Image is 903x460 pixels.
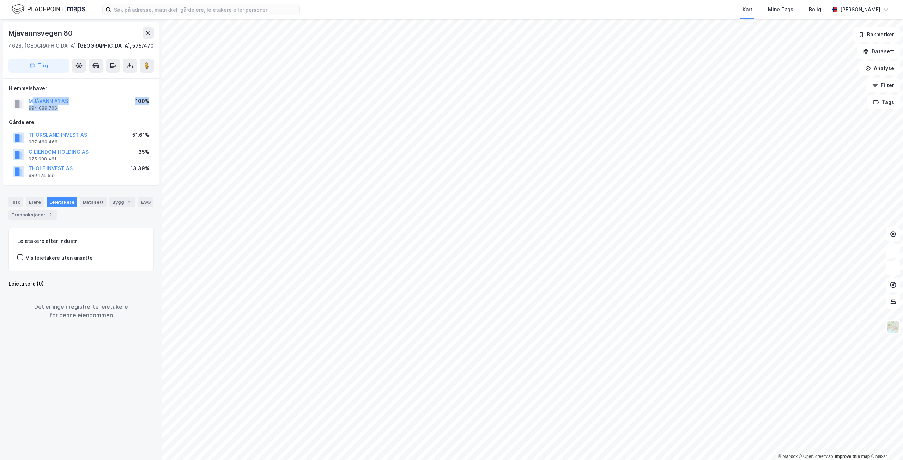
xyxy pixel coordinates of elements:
a: Improve this map [835,454,870,459]
div: 35% [138,148,149,156]
div: Det er ingen registrerte leietakere for denne eiendommen [17,291,145,331]
div: Mine Tags [768,5,793,14]
input: Søk på adresse, matrikkel, gårdeiere, leietakere eller personer [111,4,299,15]
div: 100% [135,97,149,105]
div: Kontrollprogram for chat [868,426,903,460]
div: Leietakere etter industri [17,237,145,245]
div: [GEOGRAPHIC_DATA], 575/470 [78,42,154,50]
div: Mjåvannsvegen 80 [8,27,74,39]
div: Datasett [80,197,107,207]
div: 13.39% [131,164,149,173]
div: 987 460 466 [29,139,57,145]
div: Vis leietakere uten ansatte [26,254,93,262]
button: Datasett [857,44,900,59]
div: 994 089 706 [29,105,57,111]
a: Mapbox [778,454,798,459]
img: Z [886,320,900,334]
iframe: Chat Widget [868,426,903,460]
a: OpenStreetMap [799,454,833,459]
div: Bygg [109,197,135,207]
div: 2 [126,198,133,206]
div: 989 174 592 [29,173,56,178]
button: Analyse [859,61,900,75]
div: 975 908 461 [29,156,56,162]
div: Info [8,197,23,207]
img: logo.f888ab2527a4732fd821a326f86c7f29.svg [11,3,85,16]
div: 51.61% [132,131,149,139]
button: Filter [866,78,900,92]
div: [PERSON_NAME] [840,5,880,14]
button: Tag [8,59,69,73]
div: Gårdeiere [9,118,153,127]
div: ESG [138,197,153,207]
div: Hjemmelshaver [9,84,153,93]
div: 2 [47,211,54,218]
div: Bolig [809,5,821,14]
div: Leietakere [47,197,77,207]
div: Leietakere (0) [8,280,154,288]
div: Transaksjoner [8,210,57,220]
div: Eiere [26,197,44,207]
button: Tags [867,95,900,109]
div: Kart [743,5,752,14]
button: Bokmerker [853,27,900,42]
div: 4628, [GEOGRAPHIC_DATA] [8,42,76,50]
